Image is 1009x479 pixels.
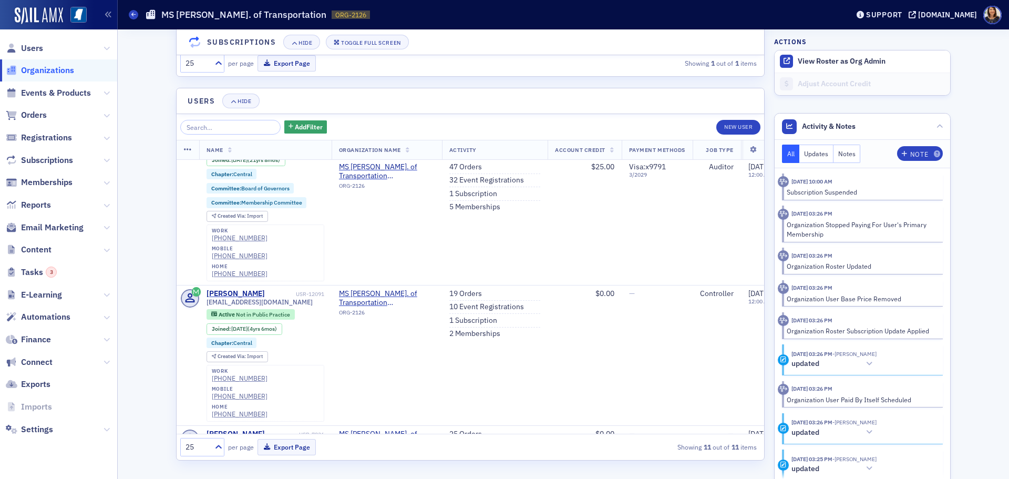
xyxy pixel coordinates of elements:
strong: 1 [733,58,740,68]
span: Activity [449,146,477,154]
a: 10 Event Registrations [449,302,524,312]
div: Import [218,354,263,360]
span: Profile [983,6,1002,24]
div: ORG-2126 [339,183,435,193]
div: 25 [186,442,209,453]
span: Created Via : [218,212,247,219]
time: 7/8/2025 03:26 PM [791,419,832,426]
a: Organizations [6,65,74,76]
span: Christy Wadford [832,419,877,426]
span: E-Learning [21,289,62,301]
button: updated [791,427,877,438]
a: Automations [6,311,70,323]
div: Update [778,460,789,471]
a: 5 Memberships [449,203,500,212]
span: [DATE] [748,289,770,298]
div: Activity [778,315,789,326]
h4: Actions [774,37,807,46]
a: View Homepage [63,7,87,25]
time: 7/8/2025 03:26 PM [791,284,832,291]
a: Committee:Board of Governors [211,185,290,192]
a: [PHONE_NUMBER] [212,234,267,242]
div: (21yrs 8mos) [231,157,280,164]
span: $0.00 [595,429,614,439]
div: Showing out of items [572,442,757,452]
h5: updated [791,428,819,437]
h5: updated [791,464,819,474]
span: Visa : x9791 [629,162,666,171]
button: Export Page [258,55,316,72]
span: Organization Name [339,146,401,154]
span: Connect [21,356,53,368]
h4: Users [188,96,215,107]
a: Email Marketing [6,222,84,233]
span: Add Filter [295,122,323,131]
span: Imports [21,401,52,413]
a: MS [PERSON_NAME]. of Transportation ([GEOGRAPHIC_DATA], [GEOGRAPHIC_DATA]) [339,289,435,308]
a: Tasks3 [6,267,57,278]
a: 2 Memberships [449,329,500,339]
span: Chapter : [211,339,233,346]
a: 47 Orders [449,162,482,172]
span: Christy Wadford [832,350,877,358]
span: Not in Public Practice [236,311,290,318]
span: 3 / 2029 [629,172,685,179]
div: Import [218,213,263,219]
span: Memberships [21,177,73,188]
span: Users [21,43,43,54]
div: Created Via: Import [207,211,268,222]
a: [PHONE_NUMBER] [212,410,267,418]
button: AddFilter [284,120,327,134]
a: 25 Orders [449,430,482,439]
div: Note [910,151,928,157]
div: Organization User Base Price Removed [787,294,935,303]
a: 1 Subscription [449,316,497,325]
span: Automations [21,311,70,323]
strong: 1 [709,58,716,68]
span: ORG-2126 [335,11,366,19]
button: updated [791,359,877,370]
time: 7/8/2025 03:26 PM [791,210,832,217]
a: E-Learning [6,289,62,301]
span: Name [207,146,223,154]
div: Hide [298,39,312,45]
div: Update [778,423,789,434]
div: Organization Roster Updated [787,261,935,271]
time: 7/8/2025 03:25 PM [791,455,832,463]
time: 10/1/2025 10:00 AM [791,178,832,185]
div: Support [866,10,902,19]
div: Subscription Suspended [787,187,935,197]
span: Account Credit [555,146,605,154]
span: Organizations [21,65,74,76]
div: Toggle Full Screen [341,39,400,45]
button: Hide [283,35,320,49]
span: Subscriptions [21,155,73,166]
a: Chapter:Central [211,340,252,346]
div: [PERSON_NAME] [207,289,265,299]
div: USR-7836 [266,431,324,438]
button: Notes [833,145,861,163]
span: [DATE] [231,156,248,164]
span: Joined : [212,157,232,164]
span: Exports [21,379,50,390]
span: Reports [21,199,51,211]
div: Update [778,354,789,365]
div: 3 [46,267,57,278]
div: work [212,228,267,234]
span: Orders [21,109,47,121]
a: Registrations [6,132,72,144]
div: [PHONE_NUMBER] [212,392,267,400]
span: Created Via : [218,353,247,360]
button: updated [791,463,877,474]
div: [PHONE_NUMBER] [212,270,267,278]
img: SailAMX [15,7,63,24]
div: Organization Roster Subscription Update Applied [787,326,935,335]
a: Imports [6,401,52,413]
div: Chapter: [207,338,257,348]
a: Memberships [6,177,73,188]
div: Activity [778,384,789,395]
div: [PHONE_NUMBER] [212,374,267,382]
a: New User [716,120,760,135]
a: Finance [6,334,51,345]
